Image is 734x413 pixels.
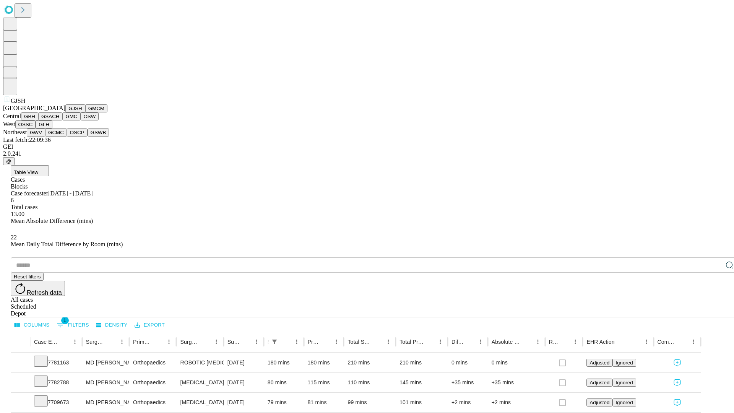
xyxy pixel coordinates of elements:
[11,211,24,217] span: 13.00
[492,393,541,412] div: +2 mins
[180,393,219,412] div: [MEDICAL_DATA] WITH [MEDICAL_DATA] REPAIR
[27,128,45,137] button: GWV
[612,398,636,406] button: Ignored
[11,165,49,176] button: Table View
[85,104,107,112] button: GMCM
[153,337,164,347] button: Sort
[492,339,521,345] div: Absolute Difference
[11,204,37,210] span: Total cases
[451,353,484,372] div: 0 mins
[308,353,340,372] div: 180 mins
[615,360,633,366] span: Ignored
[492,353,541,372] div: 0 mins
[133,353,172,372] div: Orthopaedics
[86,339,105,345] div: Surgeon Name
[34,373,78,392] div: 7782788
[658,339,677,345] div: Comments
[11,218,93,224] span: Mean Absolute Difference (mins)
[34,339,58,345] div: Case Epic Id
[70,337,80,347] button: Menu
[399,339,424,345] div: Total Predicted Duration
[86,373,125,392] div: MD [PERSON_NAME] [PERSON_NAME] Md
[13,319,52,331] button: Select columns
[15,396,26,410] button: Expand
[3,113,21,119] span: Central
[268,353,300,372] div: 180 mins
[268,373,300,392] div: 80 mins
[348,339,372,345] div: Total Scheduled Duration
[492,373,541,392] div: +35 mins
[227,353,260,372] div: [DATE]
[227,373,260,392] div: [DATE]
[399,353,444,372] div: 210 mins
[522,337,533,347] button: Sort
[67,128,88,137] button: OSCP
[36,120,52,128] button: GLH
[34,393,78,412] div: 7709673
[268,393,300,412] div: 79 mins
[641,337,652,347] button: Menu
[86,393,125,412] div: MD [PERSON_NAME] [PERSON_NAME] Md
[559,337,570,347] button: Sort
[435,337,446,347] button: Menu
[308,393,340,412] div: 81 mins
[3,157,15,165] button: @
[59,337,70,347] button: Sort
[3,143,731,150] div: GEI
[320,337,331,347] button: Sort
[464,337,475,347] button: Sort
[291,337,302,347] button: Menu
[615,380,633,385] span: Ignored
[269,337,280,347] button: Show filters
[15,120,36,128] button: OSSC
[589,400,609,405] span: Adjusted
[11,197,14,203] span: 6
[180,353,219,372] div: ROBOTIC [MEDICAL_DATA] KNEE TOTAL
[348,393,392,412] div: 99 mins
[372,337,383,347] button: Sort
[11,98,25,104] span: GJSH
[399,373,444,392] div: 145 mins
[15,376,26,390] button: Expand
[688,337,699,347] button: Menu
[11,241,123,247] span: Mean Daily Total Difference by Room (mins)
[180,373,219,392] div: [MEDICAL_DATA] [MEDICAL_DATA]
[45,128,67,137] button: GCMC
[106,337,117,347] button: Sort
[11,281,65,296] button: Refresh data
[38,112,62,120] button: GSACH
[612,359,636,367] button: Ignored
[475,337,486,347] button: Menu
[3,137,51,143] span: Last fetch: 22:09:36
[3,121,15,127] span: West
[81,112,99,120] button: OSW
[399,393,444,412] div: 101 mins
[331,337,342,347] button: Menu
[55,319,91,331] button: Show filters
[308,373,340,392] div: 115 mins
[615,400,633,405] span: Ignored
[164,337,174,347] button: Menu
[348,353,392,372] div: 210 mins
[533,337,543,347] button: Menu
[6,158,11,164] span: @
[251,337,262,347] button: Menu
[383,337,394,347] button: Menu
[3,129,27,135] span: Northeast
[62,112,80,120] button: GMC
[570,337,581,347] button: Menu
[180,339,199,345] div: Surgery Name
[227,339,240,345] div: Surgery Date
[586,359,612,367] button: Adjusted
[14,169,38,175] span: Table View
[15,356,26,370] button: Expand
[451,339,464,345] div: Difference
[240,337,251,347] button: Sort
[211,337,222,347] button: Menu
[133,373,172,392] div: Orthopaedics
[133,393,172,412] div: Orthopaedics
[34,353,78,372] div: 7781163
[48,190,93,197] span: [DATE] - [DATE]
[348,373,392,392] div: 110 mins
